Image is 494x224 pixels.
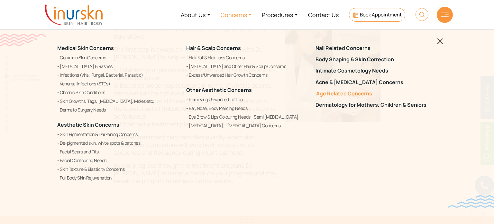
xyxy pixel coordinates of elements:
a: Dermatology for Mothers, Children & Seniors [316,102,437,108]
a: Hair Fall & Hair Loss Concerns [186,54,307,62]
a: Infections (Viral, Fungal, Bacterial, Parasitic) [57,71,178,79]
a: About Us [176,3,215,27]
a: Other Aesthetic Concerns [186,86,252,93]
a: De-pigmented skin, white spots & patches [57,139,178,147]
a: [MEDICAL_DATA] and Other Hair & Scalp Concerns [186,63,307,70]
a: Intimate Cosmetology Needs [316,68,437,74]
a: Aesthetic Skin Concerns [57,121,119,128]
a: Venereal Infections (STDs) [57,80,178,88]
a: Concerns [215,3,257,27]
a: Body Shaping & Skin Correction [316,56,437,63]
a: Eye Brow & Lips Colouring Needs - Semi [MEDICAL_DATA] [186,113,307,121]
img: inurskn-logo [45,5,103,25]
a: Skin Pigmentation & Darkening Concerns [57,131,178,138]
a: [MEDICAL_DATA] – [MEDICAL_DATA] Concerns [186,122,307,130]
a: Excess/Unwanted Hair Growth Concerns [186,71,307,79]
a: Common Skin Concerns [57,54,178,62]
a: Book Appointment [349,8,405,22]
img: hamLine.svg [441,13,449,17]
a: Age Related Concerns [316,91,437,97]
img: bluewave [448,195,494,208]
a: Nail Related Concerns [316,45,437,51]
a: Ear, Nose, Body Piercing Needs [186,104,307,112]
a: [MEDICAL_DATA] & Rashes [57,63,178,70]
a: Facial Contouring Needs [57,157,178,164]
a: Acne & [MEDICAL_DATA] Concerns [316,79,437,85]
span: Book Appointment [360,11,402,18]
a: Dermato Surgery Needs [57,106,178,114]
a: Chronic Skin Conditions [57,89,178,96]
a: Procedures [257,3,303,27]
a: Skin Growths, Tags, [MEDICAL_DATA], Moles etc. [57,97,178,105]
a: Full Body Skin Rejuvenation [57,174,178,182]
a: Skin Texture & Elasticity Concerns [57,165,178,173]
a: Contact Us [303,3,344,27]
a: Medical Skin Concerns [57,44,114,52]
img: HeaderSearch [416,8,428,21]
a: Facial Scars and Pits [57,148,178,156]
a: Removing Unwanted Tattoo [186,96,307,103]
a: Hair & Scalp Concerns [186,44,241,52]
img: blackclosed [437,38,443,44]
